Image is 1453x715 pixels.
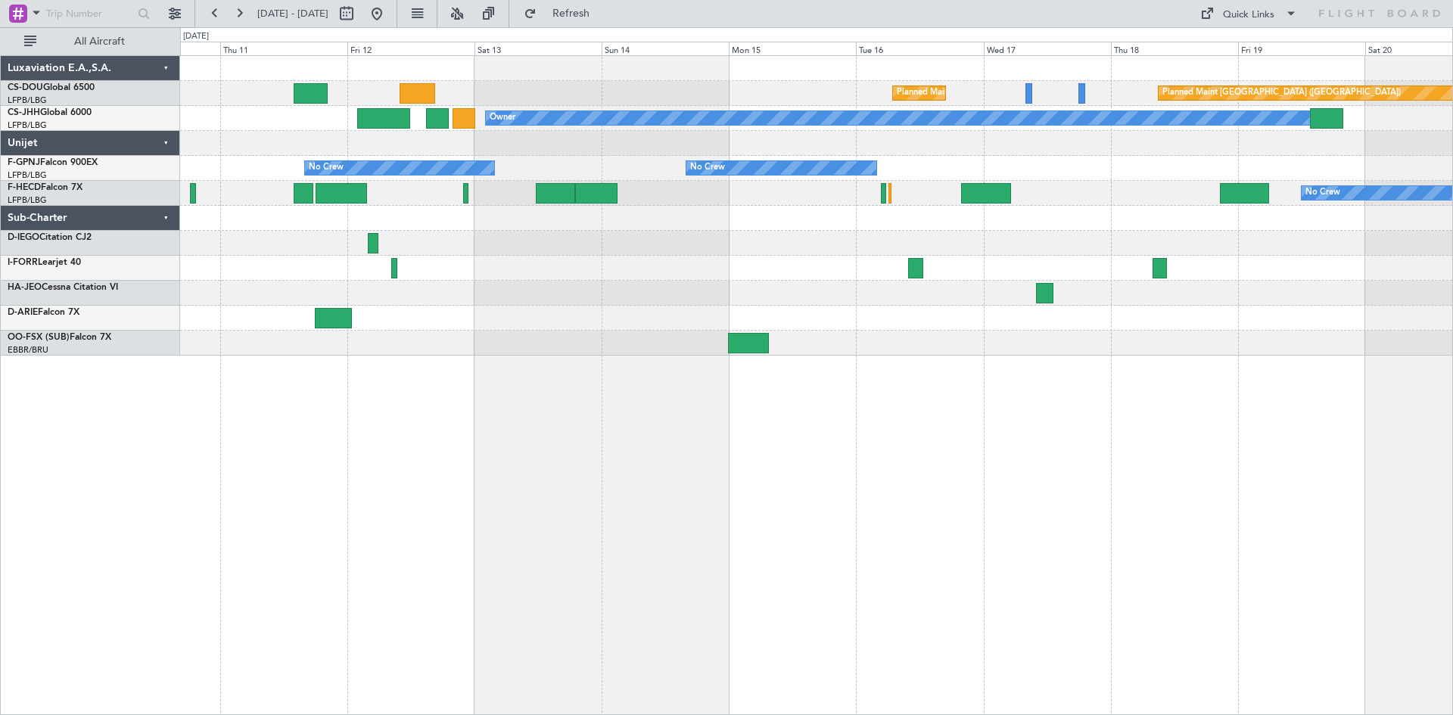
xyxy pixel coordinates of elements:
a: I-FORRLearjet 40 [8,258,81,267]
a: OO-FSX (SUB)Falcon 7X [8,333,111,342]
a: LFPB/LBG [8,120,47,131]
button: All Aircraft [17,30,164,54]
div: Thu 18 [1111,42,1238,55]
a: LFPB/LBG [8,169,47,181]
div: Quick Links [1223,8,1274,23]
button: Quick Links [1193,2,1305,26]
input: Trip Number [46,2,133,25]
div: No Crew [309,157,344,179]
a: D-ARIEFalcon 7X [8,308,79,317]
a: CS-JHHGlobal 6000 [8,108,92,117]
div: Planned Maint [GEOGRAPHIC_DATA] ([GEOGRAPHIC_DATA]) [1162,82,1401,104]
span: CS-DOU [8,83,43,92]
span: D-ARIE [8,308,38,317]
a: LFPB/LBG [8,194,47,206]
span: HA-JEO [8,283,42,292]
div: Planned Maint [GEOGRAPHIC_DATA] ([GEOGRAPHIC_DATA]) [897,82,1135,104]
div: Sun 14 [602,42,729,55]
div: Thu 11 [220,42,347,55]
div: Fri 19 [1238,42,1365,55]
div: Sat 13 [474,42,602,55]
div: No Crew [1305,182,1340,204]
a: EBBR/BRU [8,344,48,356]
div: No Crew [690,157,725,179]
a: F-HECDFalcon 7X [8,183,82,192]
a: D-IEGOCitation CJ2 [8,233,92,242]
span: F-GPNJ [8,158,40,167]
a: F-GPNJFalcon 900EX [8,158,98,167]
div: Wed 17 [984,42,1111,55]
div: Mon 15 [729,42,856,55]
span: CS-JHH [8,108,40,117]
span: F-HECD [8,183,41,192]
span: All Aircraft [39,36,160,47]
div: [DATE] [183,30,209,43]
div: Owner [490,107,515,129]
span: Refresh [540,8,603,19]
a: LFPB/LBG [8,95,47,106]
div: Tue 16 [856,42,983,55]
div: Fri 12 [347,42,474,55]
a: HA-JEOCessna Citation VI [8,283,118,292]
span: [DATE] - [DATE] [257,7,328,20]
span: I-FORR [8,258,38,267]
span: D-IEGO [8,233,39,242]
a: CS-DOUGlobal 6500 [8,83,95,92]
span: OO-FSX (SUB) [8,333,70,342]
button: Refresh [517,2,608,26]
